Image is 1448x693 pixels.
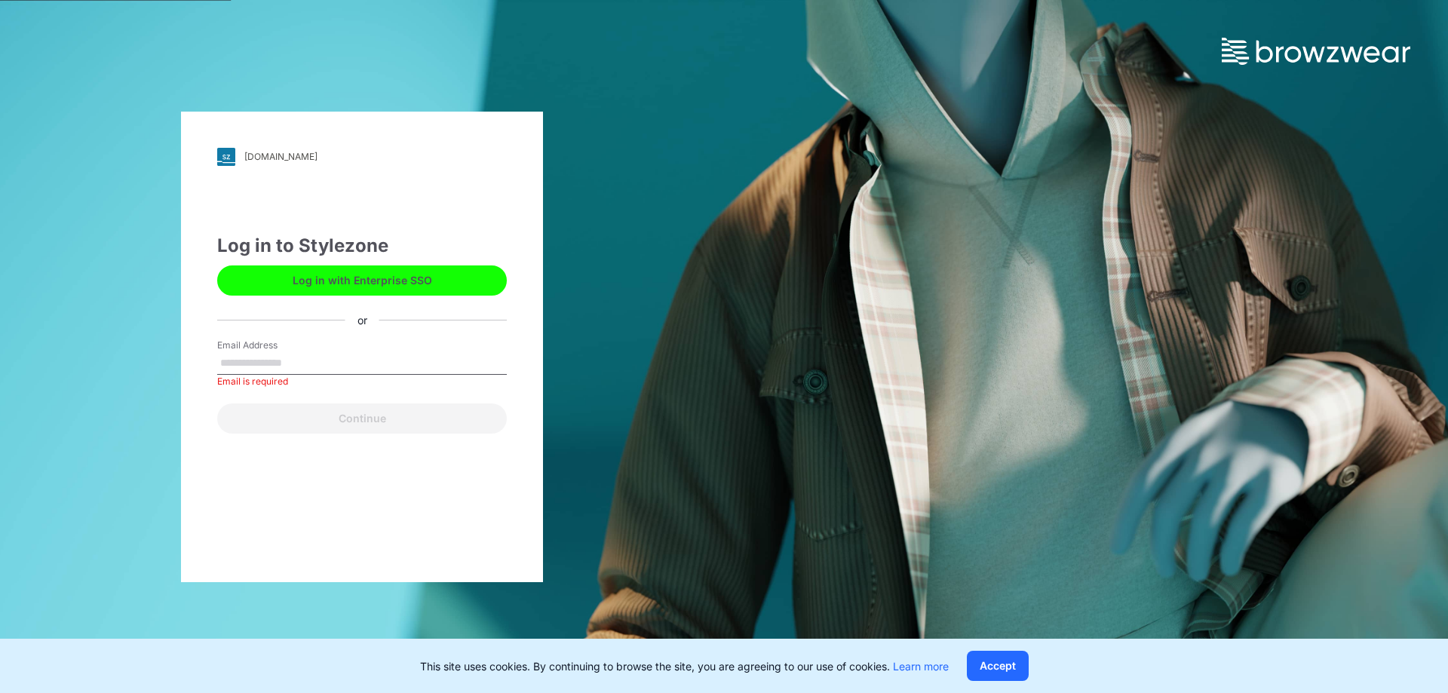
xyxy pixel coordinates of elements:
[217,148,235,166] img: svg+xml;base64,PHN2ZyB3aWR0aD0iMjgiIGhlaWdodD0iMjgiIHZpZXdCb3g9IjAgMCAyOCAyOCIgZmlsbD0ibm9uZSIgeG...
[893,660,949,673] a: Learn more
[420,658,949,674] p: This site uses cookies. By continuing to browse the site, you are agreeing to our use of cookies.
[217,232,507,259] div: Log in to Stylezone
[345,312,379,328] div: or
[217,265,507,296] button: Log in with Enterprise SSO
[244,151,318,162] div: [DOMAIN_NAME]
[967,651,1029,681] button: Accept
[1222,38,1410,65] img: browzwear-logo.73288ffb.svg
[217,148,507,166] a: [DOMAIN_NAME]
[217,375,507,388] div: Email is required
[217,339,323,352] label: Email Address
